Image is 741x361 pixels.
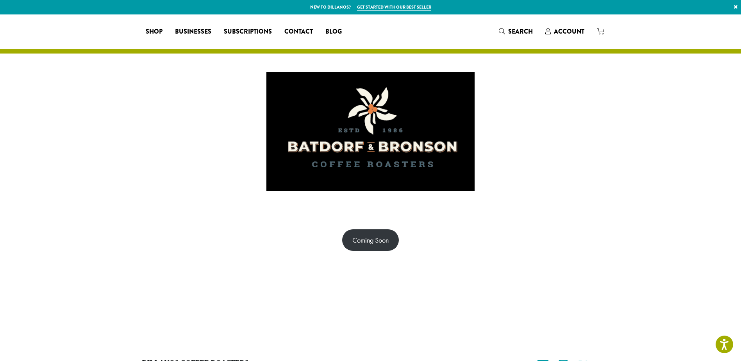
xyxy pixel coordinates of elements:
span: Blog [325,27,342,37]
span: Subscriptions [224,27,272,37]
span: Search [508,27,533,36]
a: Search [493,25,539,38]
a: Shop [139,25,169,38]
span: Shop [146,27,162,37]
a: Get started with our best seller [357,4,431,11]
a: Coming Soon [342,229,399,251]
span: Account [554,27,584,36]
span: Contact [284,27,313,37]
span: Businesses [175,27,211,37]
